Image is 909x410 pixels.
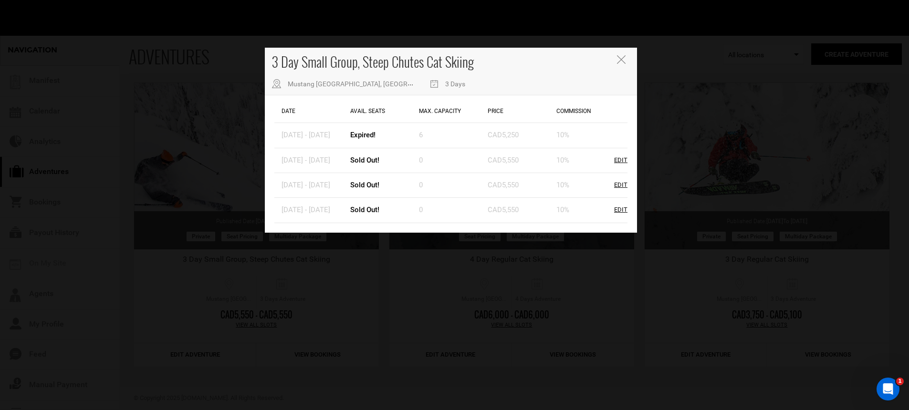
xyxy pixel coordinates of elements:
span: 3 Days [445,80,465,88]
div: Avail. Seats [348,100,417,123]
div: CAD5,550 [488,180,519,190]
iframe: Intercom live chat [877,378,899,400]
div: 6 [419,130,423,140]
div: 10% [556,155,569,165]
abc: Sold Out! [350,181,379,189]
span: Mustang [GEOGRAPHIC_DATA], [GEOGRAPHIC_DATA], [GEOGRAPHIC_DATA], [GEOGRAPHIC_DATA], [GEOGRAPHIC_D... [288,80,649,88]
button: Close [617,55,627,65]
abc: Expired! [350,131,376,139]
div: [DATE] - [DATE] [282,180,330,190]
abc: Sold Out! [350,205,379,214]
div: CAD5,250 [488,130,519,140]
abc: Sold Out! [350,156,379,164]
div: 0 [419,155,423,165]
div: [DATE] - [DATE] [282,205,330,215]
div: CAD5,550 [488,205,519,215]
div: Edit [614,181,627,190]
div: [DATE] - [DATE] [282,155,330,165]
div: [DATE] - [DATE] [282,130,330,140]
div: 10% [556,205,569,215]
div: Edit [614,205,627,215]
div: Commission [554,100,623,123]
span: 1 [896,378,904,385]
div: Max. Capacity [417,100,485,123]
div: 0 [419,205,423,215]
div: CAD5,550 [488,155,519,165]
span: 3 Day Small Group, Steep Chutes Cat Skiing [272,52,474,72]
div: Price [485,100,554,123]
div: 10% [556,180,569,190]
div: Date [279,100,348,123]
div: 0 [419,180,423,190]
div: 10% [556,130,569,140]
div: Edit [614,156,627,165]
